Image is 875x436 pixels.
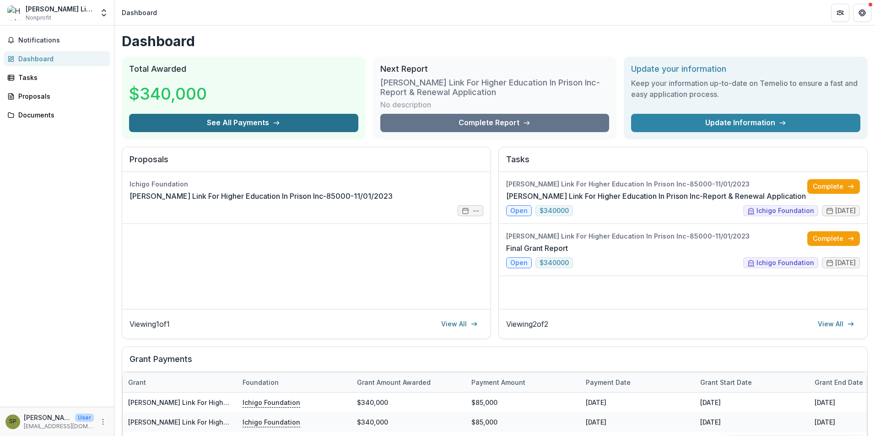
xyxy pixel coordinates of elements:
[580,378,636,387] div: Payment date
[631,114,860,132] a: Update Information
[18,110,103,120] div: Documents
[130,354,860,372] h2: Grant Payments
[631,78,860,100] h3: Keep your information up-to-date on Temelio to ensure a fast and easy application process.
[4,51,110,66] a: Dashboard
[695,393,809,412] div: [DATE]
[580,372,695,392] div: Payment date
[24,422,94,431] p: [EMAIL_ADDRESS][DOMAIN_NAME]
[466,372,580,392] div: Payment Amount
[853,4,871,22] button: Get Help
[807,179,860,194] a: Complete
[506,319,548,330] p: Viewing 2 of 2
[130,154,483,172] h2: Proposals
[237,372,351,392] div: Foundation
[506,154,860,172] h2: Tasks
[695,372,809,392] div: Grant start date
[129,64,358,74] h2: Total Awarded
[24,413,71,422] p: [PERSON_NAME][MEDICAL_DATA]
[97,416,108,427] button: More
[128,418,365,426] a: [PERSON_NAME] Link For Higher Education In Prison Inc-85000-11/01/2023
[351,378,436,387] div: Grant amount awarded
[97,4,110,22] button: Open entity switcher
[18,73,103,82] div: Tasks
[122,33,868,49] h1: Dashboard
[118,6,161,19] nav: breadcrumb
[123,372,237,392] div: Grant
[129,81,207,106] h3: $340,000
[466,378,531,387] div: Payment Amount
[812,317,860,331] a: View All
[18,54,103,64] div: Dashboard
[18,91,103,101] div: Proposals
[466,393,580,412] div: $85,000
[506,243,568,254] a: Final Grant Report
[4,33,110,48] button: Notifications
[243,417,300,427] p: Ichigo Foundation
[4,89,110,104] a: Proposals
[436,317,483,331] a: View All
[831,4,849,22] button: Partners
[380,99,431,110] p: No description
[580,393,695,412] div: [DATE]
[380,64,610,74] h2: Next Report
[506,191,806,202] a: [PERSON_NAME] Link For Higher Education In Prison Inc-Report & Renewal Application
[26,14,51,22] span: Nonprofit
[9,419,16,425] div: Sean Pica
[123,378,151,387] div: Grant
[4,70,110,85] a: Tasks
[129,114,358,132] button: See All Payments
[351,372,466,392] div: Grant amount awarded
[7,5,22,20] img: Hudson Link For Higher Education In Prison Inc
[130,191,393,202] a: [PERSON_NAME] Link For Higher Education In Prison Inc-85000-11/01/2023
[695,378,757,387] div: Grant start date
[807,231,860,246] a: Complete
[75,414,94,422] p: User
[380,78,610,97] h3: [PERSON_NAME] Link For Higher Education In Prison Inc-Report & Renewal Application
[4,107,110,122] a: Documents
[809,378,869,387] div: Grant end date
[26,4,94,14] div: [PERSON_NAME] Link For Higher Education In Prison Inc
[130,319,170,330] p: Viewing 1 of 1
[580,412,695,432] div: [DATE]
[631,64,860,74] h2: Update your information
[351,393,466,412] div: $340,000
[695,412,809,432] div: [DATE]
[351,412,466,432] div: $340,000
[243,397,300,407] p: Ichigo Foundation
[122,8,157,17] div: Dashboard
[466,412,580,432] div: $85,000
[18,37,107,44] span: Notifications
[237,378,284,387] div: Foundation
[380,114,610,132] a: Complete Report
[128,399,365,406] a: [PERSON_NAME] Link For Higher Education In Prison Inc-85000-11/01/2023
